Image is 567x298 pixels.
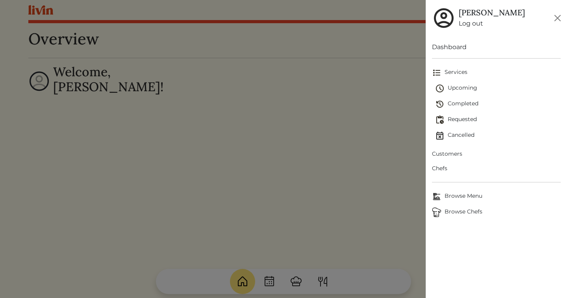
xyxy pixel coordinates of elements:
a: Completed [435,96,561,112]
span: Customers [432,150,561,158]
a: Customers [432,147,561,161]
span: Cancelled [435,131,561,140]
span: Upcoming [435,84,561,93]
span: Browse Chefs [432,208,561,217]
a: Cancelled [435,128,561,143]
a: Services [432,65,561,81]
a: Dashboard [432,42,561,52]
span: Chefs [432,164,561,173]
a: Upcoming [435,81,561,96]
img: format_list_bulleted-ebc7f0161ee23162107b508e562e81cd567eeab2455044221954b09d19068e74.svg [432,68,441,77]
img: Browse Menu [432,192,441,201]
img: event_cancelled-67e280bd0a9e072c26133efab016668ee6d7272ad66fa3c7eb58af48b074a3a4.svg [435,131,445,140]
img: schedule-fa401ccd6b27cf58db24c3bb5584b27dcd8bd24ae666a918e1c6b4ae8c451a22.svg [435,84,445,93]
span: Browse Menu [432,192,561,201]
h5: [PERSON_NAME] [459,8,525,17]
img: history-2b446bceb7e0f53b931186bf4c1776ac458fe31ad3b688388ec82af02103cd45.svg [435,99,445,109]
span: Completed [435,99,561,109]
a: Requested [435,112,561,128]
img: Browse Chefs [432,208,441,217]
a: Browse MenuBrowse Menu [432,189,561,204]
img: pending_actions-fd19ce2ea80609cc4d7bbea353f93e2f363e46d0f816104e4e0650fdd7f915cf.svg [435,115,445,125]
button: Close [551,12,564,24]
a: ChefsBrowse Chefs [432,204,561,220]
a: Chefs [432,161,561,176]
a: Log out [459,19,525,28]
img: user_account-e6e16d2ec92f44fc35f99ef0dc9cddf60790bfa021a6ecb1c896eb5d2907b31c.svg [432,6,456,30]
span: Requested [435,115,561,125]
span: Services [432,68,561,77]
